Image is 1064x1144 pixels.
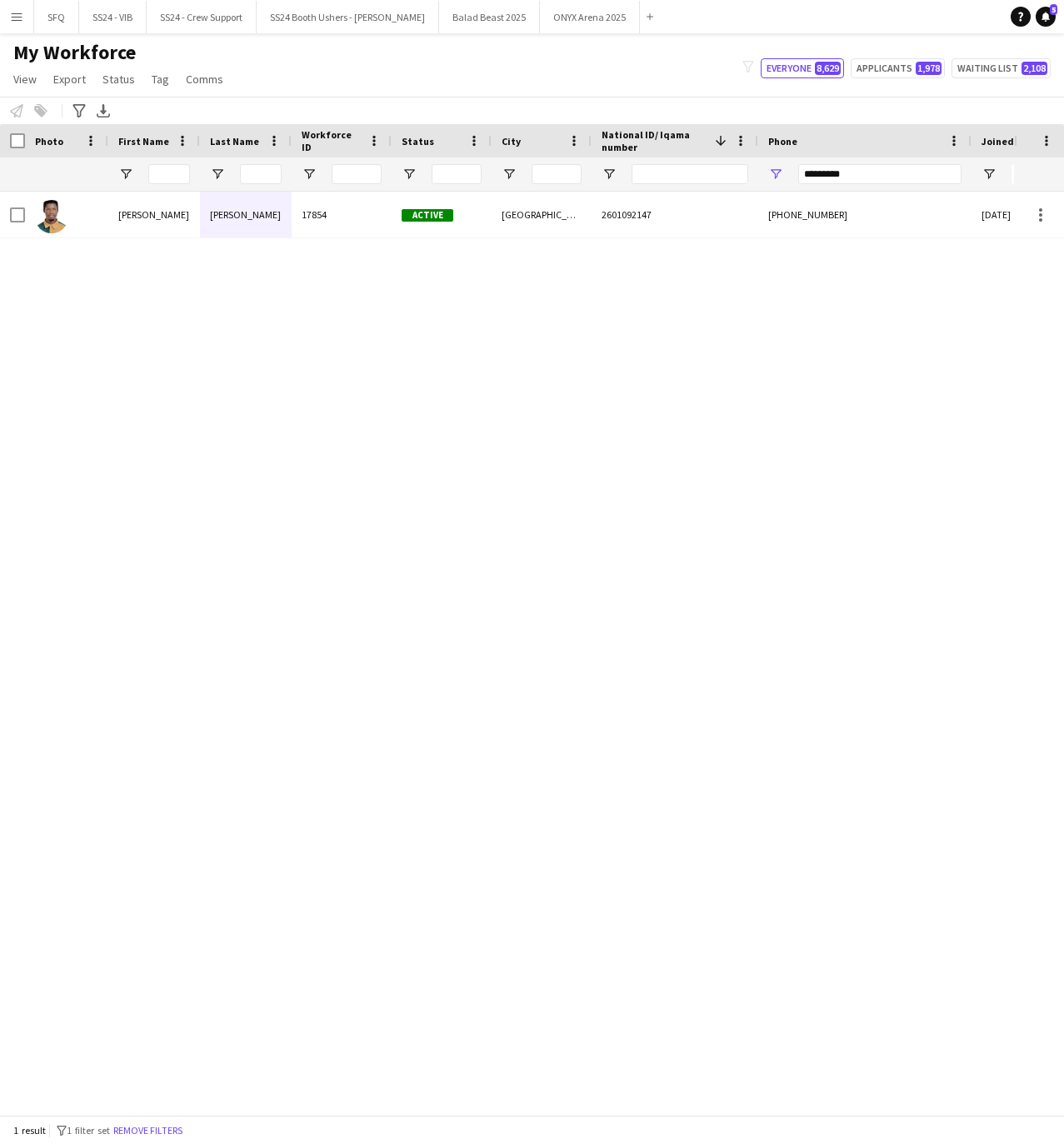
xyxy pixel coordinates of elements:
span: 1,978 [916,62,942,75]
input: National ID/ Iqama number Filter Input [632,164,748,184]
input: Joined Filter Input [1012,164,1062,184]
input: First Name Filter Input [148,164,190,184]
span: My Workforce [13,40,136,65]
button: Open Filter Menu [602,167,617,182]
span: First Name [118,135,169,147]
button: SS24 Booth Ushers - [PERSON_NAME] [257,1,439,33]
span: Workforce ID [302,128,362,153]
button: Open Filter Menu [210,167,225,182]
a: View [7,68,43,90]
span: Export [53,72,86,87]
span: Photo [35,135,63,147]
span: 2601092147 [602,208,652,221]
a: Tag [145,68,176,90]
span: Tag [152,72,169,87]
span: View [13,72,37,87]
span: Joined [982,135,1014,147]
a: Comms [179,68,230,90]
button: Balad Beast 2025 [439,1,540,33]
button: Open Filter Menu [768,167,783,182]
button: Waiting list2,108 [952,58,1051,78]
img: Mohammed Ali [35,200,68,233]
input: Status Filter Input [432,164,482,184]
button: SS24 - VIB [79,1,147,33]
span: City [502,135,521,147]
span: Active [402,209,453,222]
button: Everyone8,629 [761,58,844,78]
button: Open Filter Menu [302,167,317,182]
button: Applicants1,978 [851,58,945,78]
button: Open Filter Menu [502,167,517,182]
button: SFQ [34,1,79,33]
input: Phone Filter Input [798,164,962,184]
app-action-btn: Export XLSX [93,101,113,121]
div: [GEOGRAPHIC_DATA] [492,192,592,237]
span: Status [402,135,434,147]
a: Status [96,68,142,90]
span: 8,629 [815,62,841,75]
input: Workforce ID Filter Input [332,164,382,184]
div: [PERSON_NAME] [200,192,292,237]
span: National ID/ Iqama number [602,128,708,153]
span: 2,108 [1022,62,1047,75]
span: Last Name [210,135,259,147]
span: Comms [186,72,223,87]
button: Open Filter Menu [982,167,997,182]
a: Export [47,68,92,90]
span: 5 [1050,4,1057,15]
app-action-btn: Advanced filters [69,101,89,121]
input: Last Name Filter Input [240,164,282,184]
button: Remove filters [110,1122,186,1140]
span: Status [102,72,135,87]
a: 5 [1036,7,1056,27]
span: Phone [768,135,797,147]
button: ONYX Arena 2025 [540,1,640,33]
input: City Filter Input [532,164,582,184]
button: SS24 - Crew Support [147,1,257,33]
div: [PERSON_NAME] [108,192,200,237]
button: Open Filter Menu [402,167,417,182]
div: [PHONE_NUMBER] [758,192,972,237]
div: 17854 [292,192,392,237]
button: Open Filter Menu [118,167,133,182]
span: 1 filter set [67,1124,110,1137]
